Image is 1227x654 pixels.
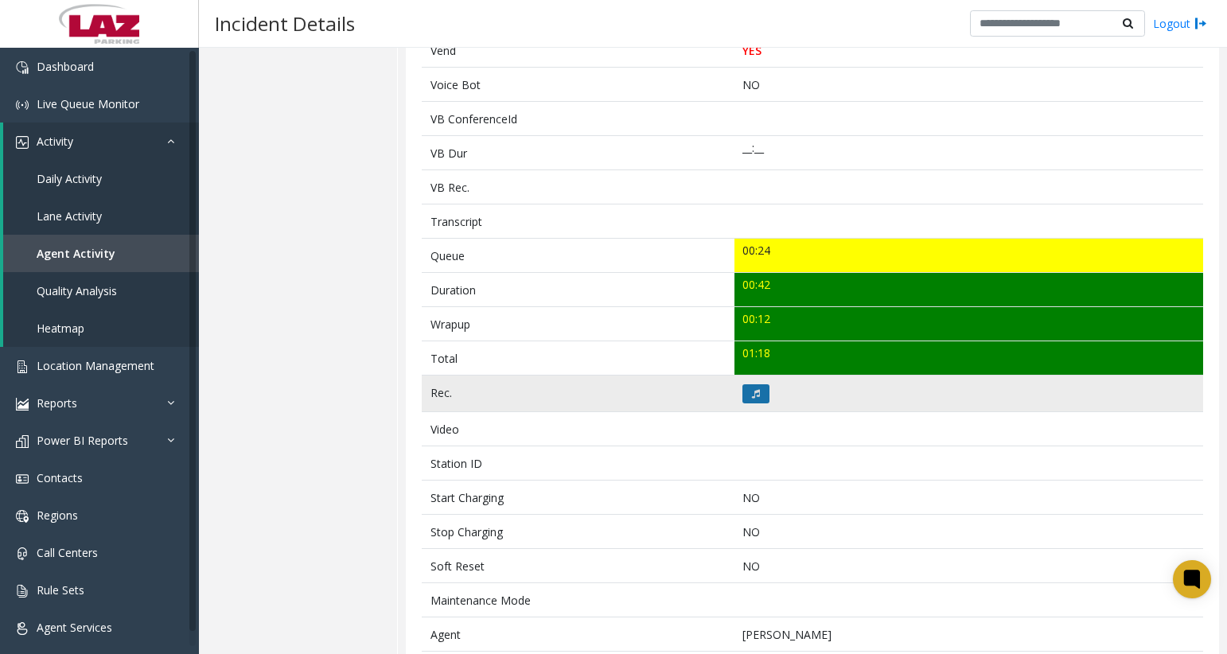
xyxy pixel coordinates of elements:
[1153,15,1207,32] a: Logout
[16,435,29,448] img: 'icon'
[37,321,84,336] span: Heatmap
[16,473,29,485] img: 'icon'
[37,171,102,186] span: Daily Activity
[742,42,1194,59] p: YES
[422,170,734,204] td: VB Rec.
[37,508,78,523] span: Regions
[734,617,1203,652] td: [PERSON_NAME]
[422,617,734,652] td: Agent
[742,524,1194,540] p: NO
[3,309,199,347] a: Heatmap
[422,583,734,617] td: Maintenance Mode
[3,123,199,160] a: Activity
[16,547,29,560] img: 'icon'
[422,68,734,102] td: Voice Bot
[3,235,199,272] a: Agent Activity
[734,341,1203,376] td: 01:18
[16,622,29,635] img: 'icon'
[37,134,73,149] span: Activity
[422,446,734,481] td: Station ID
[37,208,102,224] span: Lane Activity
[422,136,734,170] td: VB Dur
[422,102,734,136] td: VB ConferenceId
[422,307,734,341] td: Wrapup
[37,283,117,298] span: Quality Analysis
[16,585,29,598] img: 'icon'
[734,136,1203,170] td: __:__
[422,515,734,549] td: Stop Charging
[37,395,77,411] span: Reports
[16,99,29,111] img: 'icon'
[37,582,84,598] span: Rule Sets
[16,398,29,411] img: 'icon'
[16,136,29,149] img: 'icon'
[37,96,139,111] span: Live Queue Monitor
[742,489,1194,506] p: NO
[422,376,734,412] td: Rec.
[422,239,734,273] td: Queue
[16,61,29,74] img: 'icon'
[422,549,734,583] td: Soft Reset
[207,4,363,43] h3: Incident Details
[16,360,29,373] img: 'icon'
[422,273,734,307] td: Duration
[422,33,734,68] td: Vend
[37,470,83,485] span: Contacts
[734,239,1203,273] td: 00:24
[16,510,29,523] img: 'icon'
[37,358,154,373] span: Location Management
[37,620,112,635] span: Agent Services
[422,204,734,239] td: Transcript
[37,545,98,560] span: Call Centers
[37,59,94,74] span: Dashboard
[734,273,1203,307] td: 00:42
[3,272,199,309] a: Quality Analysis
[742,558,1194,574] p: NO
[422,412,734,446] td: Video
[742,76,1194,93] p: NO
[3,160,199,197] a: Daily Activity
[422,481,734,515] td: Start Charging
[3,197,199,235] a: Lane Activity
[734,307,1203,341] td: 00:12
[37,246,115,261] span: Agent Activity
[422,341,734,376] td: Total
[37,433,128,448] span: Power BI Reports
[1194,15,1207,32] img: logout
